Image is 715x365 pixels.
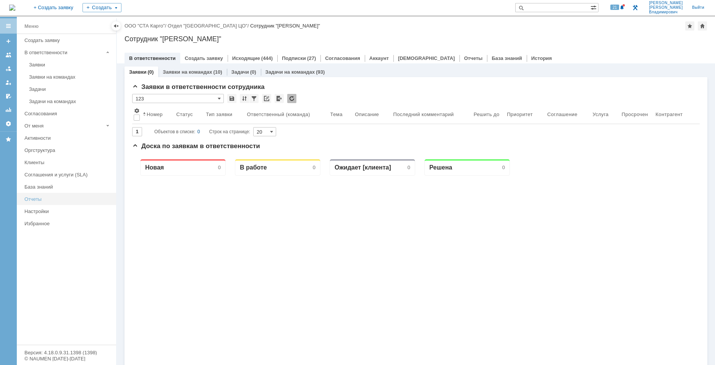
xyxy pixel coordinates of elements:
div: Версия: 4.18.0.9.31.1398 (1398) [24,350,108,355]
th: Номер [141,106,175,124]
a: Аккаунт [369,55,389,61]
span: Объектов в списке: [154,129,195,134]
div: / [168,23,250,29]
div: Сохранить вид [227,94,236,103]
div: Скопировать ссылку на список [262,94,271,103]
div: В работе [108,11,135,18]
div: Описание [355,111,379,117]
a: Заявки [129,69,146,75]
div: Тип заявки [206,111,232,117]
span: Настройки [134,108,140,114]
div: Соглашение [547,111,577,117]
a: Клиенты [21,157,115,168]
div: (27) [307,55,316,61]
a: Согласования [325,55,360,61]
a: История [531,55,552,61]
a: Задачи [231,69,249,75]
a: Отчеты [21,193,115,205]
div: Согласования [24,111,112,116]
div: Тема [330,111,343,117]
a: Задачи на командах [265,69,315,75]
th: Контрагент [654,106,696,124]
div: Задачи на командах [29,99,112,104]
div: 0 [275,11,278,17]
div: Клиенты [24,160,112,165]
th: Статус [175,106,204,124]
div: (10) [213,69,222,75]
div: 0 [370,11,373,17]
a: Оргструктура [21,144,115,156]
div: Просрочен [621,111,648,117]
div: (93) [316,69,325,75]
div: Решена [297,11,320,18]
div: Номер [147,111,163,117]
div: Фильтрация... [249,94,259,103]
div: Сотрудник "[PERSON_NAME]" [125,35,707,43]
a: Заявки на командах [163,69,212,75]
div: Скрыть меню [112,21,121,31]
div: (0) [250,69,256,75]
div: Статус [176,111,192,117]
div: Заявки на командах [29,74,112,80]
a: Задачи [26,83,115,95]
th: Тема [329,106,354,124]
div: Меню [24,22,39,31]
a: База знаний [21,181,115,193]
div: Решить до [474,111,500,117]
a: Создать заявку [2,35,15,47]
div: Сортировка... [240,94,249,103]
a: Соглашения и услуги (SLA) [21,169,115,181]
div: Приоритет [507,111,533,117]
span: 21 [610,5,619,10]
a: Заявки в моей ответственности [2,63,15,75]
div: Новая [13,11,32,18]
a: ООО "СТА Карго" [125,23,165,29]
th: Приоритет [505,106,546,124]
div: Сделать домашней страницей [698,21,707,31]
a: Заявки [26,59,115,71]
div: (444) [261,55,273,61]
div: Создать [82,3,121,12]
div: Настройки [24,208,112,214]
div: 0 [86,11,89,17]
a: Отчеты [464,55,483,61]
div: Задачи [29,86,112,92]
div: / [125,23,168,29]
div: 0 [181,11,183,17]
a: Настройки [21,205,115,217]
a: Мои заявки [2,76,15,89]
th: Тип заявки [204,106,245,124]
th: Услуга [591,106,620,124]
a: Заявки на командах [26,71,115,83]
th: Соглашение [546,106,591,124]
a: Согласования [21,108,115,120]
a: Создать заявку [21,34,115,46]
div: Избранное [24,221,103,226]
span: Заявки в ответственности сотрудника [132,83,265,90]
i: Строк на странице: [154,127,250,136]
a: В ответственности [129,55,176,61]
a: Активности [21,132,115,144]
div: Активности [24,135,112,141]
div: Сотрудник "[PERSON_NAME]" [250,23,320,29]
a: Создать заявку [185,55,223,61]
div: Отчеты [24,196,112,202]
div: Ожидает [клиента] [202,11,259,18]
a: [DEMOGRAPHIC_DATA] [398,55,455,61]
a: Перейти в интерфейс администратора [631,3,640,12]
span: [PERSON_NAME] [649,5,683,10]
div: От меня [24,123,103,129]
span: Доска по заявкам в ответственности [132,142,260,150]
div: Последний комментарий [393,111,454,117]
div: Заявки [29,62,112,68]
a: Мои согласования [2,90,15,102]
div: Соглашения и услуги (SLA) [24,172,112,178]
span: Расширенный поиск [590,3,598,11]
div: Оргструктура [24,147,112,153]
span: [PERSON_NAME] [649,1,683,5]
a: Подписки [282,55,306,61]
th: Ответственный (команда) [246,106,329,124]
div: Ответственный (команда) [247,111,310,117]
div: База знаний [24,184,112,190]
span: Владимирович [649,10,683,15]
